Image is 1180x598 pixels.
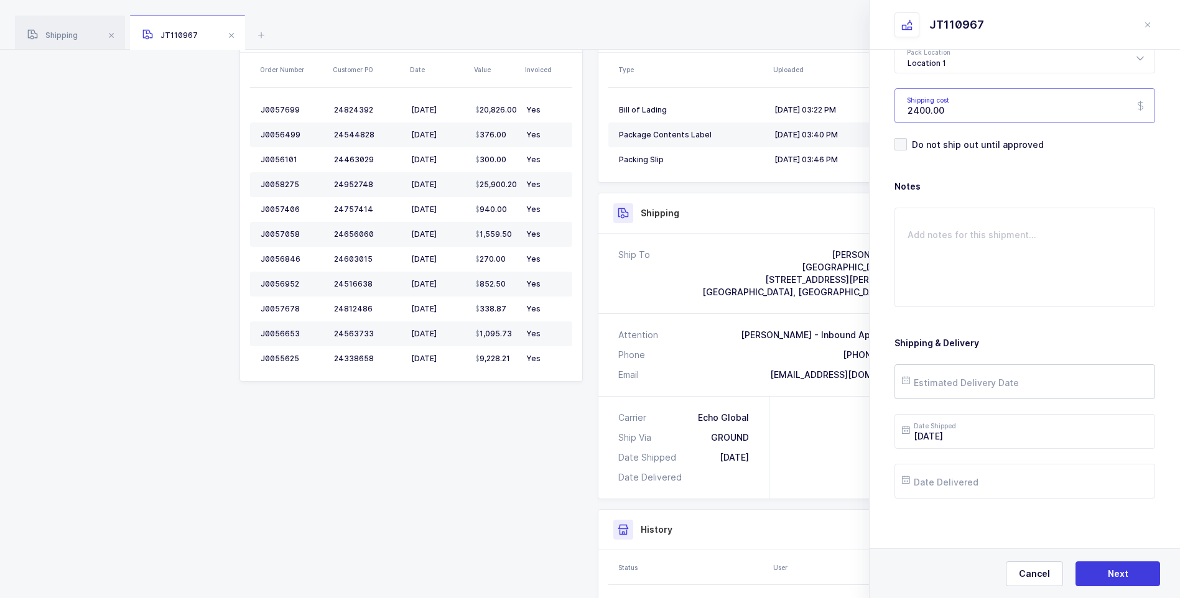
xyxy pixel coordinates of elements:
span: Yes [526,130,541,139]
div: Attention [618,329,658,341]
div: Phone [618,349,645,361]
div: Customer PO [333,65,402,75]
div: Echo Global [698,412,749,424]
span: 940.00 [475,205,507,214]
span: Yes [526,105,541,114]
div: J0056952 [261,279,324,289]
div: J0055625 [261,354,324,364]
span: 270.00 [475,254,506,264]
div: Type [618,65,766,75]
div: User [773,563,927,573]
div: [DATE] 03:46 PM [774,155,920,165]
span: [GEOGRAPHIC_DATA], [GEOGRAPHIC_DATA], 32219 [702,287,920,297]
span: Shipping [27,30,78,40]
div: J0057699 [261,105,324,115]
div: 24824392 [334,105,401,115]
div: JT110967 [929,17,984,32]
div: [PHONE_NUMBER] [843,349,920,361]
div: Order Number [260,65,325,75]
div: [DATE] [720,451,749,464]
div: 24656060 [334,229,401,239]
div: [DATE] [411,329,465,339]
span: 300.00 [475,155,506,165]
span: Yes [526,354,541,363]
span: Yes [526,229,541,239]
div: Date Shipped [618,451,681,464]
button: close drawer [1140,17,1155,32]
span: 20,826.00 [475,105,517,115]
button: Cancel [1006,561,1063,586]
div: [EMAIL_ADDRESS][DOMAIN_NAME] [770,369,920,381]
span: 852.50 [475,279,506,289]
div: [DATE] [411,180,465,190]
div: Date [410,65,467,75]
div: 24544828 [334,130,401,140]
span: Yes [526,254,541,264]
div: Date Delivered [618,471,687,484]
div: [DATE] [411,205,465,214]
div: [GEOGRAPHIC_DATA] - DC9 [702,261,920,274]
div: 24516638 [334,279,401,289]
span: JT110967 [142,30,198,40]
div: [PERSON_NAME] - Inbound Appointments [741,329,920,341]
span: 25,900.20 [475,180,517,190]
div: 24563733 [334,329,401,339]
div: Ship Via [618,431,656,444]
div: J0056846 [261,254,324,264]
div: 24812486 [334,304,401,314]
div: J0056101 [261,155,324,165]
div: Invoiced [525,65,569,75]
div: J0056499 [261,130,324,140]
div: 24463029 [334,155,401,165]
div: [DATE] [411,354,465,364]
span: Yes [526,180,541,189]
span: 376.00 [475,130,506,140]
h3: History [641,523,672,536]
span: Yes [526,329,541,338]
span: 1,095.73 [475,329,512,339]
div: [DATE] 03:22 PM [774,105,920,115]
div: Packing Slip [619,155,764,165]
div: GROUND [711,431,749,444]
span: Cancel [1019,568,1050,580]
div: 24338658 [334,354,401,364]
div: J0056653 [261,329,324,339]
div: [DATE] [411,254,465,264]
button: Next [1075,561,1160,586]
span: Do not ship out until approved [907,139,1044,150]
span: Yes [526,304,541,313]
div: [STREET_ADDRESS][PERSON_NAME] [702,274,920,286]
div: J0057406 [261,205,324,214]
div: [DATE] [411,229,465,239]
input: Shipping cost [894,88,1155,123]
div: Value [474,65,518,75]
span: 9,228.21 [475,354,510,364]
div: J0057678 [261,304,324,314]
span: 338.87 [475,304,506,314]
div: Status [618,563,766,573]
span: Yes [526,279,541,288]
div: [DATE] [411,105,465,115]
div: [PERSON_NAME], Inc [702,249,920,261]
h3: Shipping & Delivery [894,337,1155,349]
div: J0057058 [261,229,324,239]
div: [DATE] [411,279,465,289]
div: Ship To [618,249,650,298]
h3: Shipping [641,207,679,219]
div: 24603015 [334,254,401,264]
div: [DATE] 03:40 PM [774,130,920,140]
div: Uploaded [773,65,927,75]
span: Next [1108,568,1128,580]
div: 24952748 [334,180,401,190]
span: 1,559.50 [475,229,512,239]
div: Carrier [618,412,651,424]
div: J0058275 [261,180,324,190]
span: Yes [526,205,541,214]
div: Bill of Lading [619,105,764,115]
div: [DATE] [411,155,465,165]
span: Yes [526,155,541,164]
div: [DATE] [411,304,465,314]
div: Package Contents Label [619,130,764,140]
div: [DATE] [411,130,465,140]
div: Email [618,369,639,381]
